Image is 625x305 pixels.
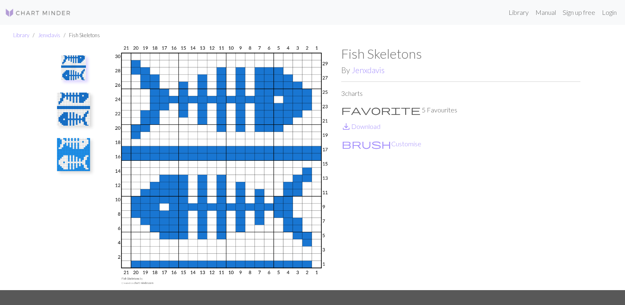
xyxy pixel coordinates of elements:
[599,4,620,21] a: Login
[61,55,86,80] img: Fish Skeletons
[5,8,71,18] img: Logo
[341,88,580,98] p: 3 charts
[57,93,90,126] img: Copy of Fish Skeletons
[341,46,580,62] h1: Fish Skeletons
[505,4,532,21] a: Library
[352,65,385,75] a: Jenxdavis
[341,122,351,131] i: Download
[559,4,599,21] a: Sign up free
[342,139,391,149] i: Customise
[102,46,341,290] img: Fish Skeletons
[341,105,580,115] p: 5 Favourites
[57,138,90,171] img: Copy of Copy of Fish Skeletons
[341,65,580,75] h2: By
[341,122,380,130] a: DownloadDownload
[60,31,100,39] li: Fish Skeletons
[342,138,391,150] span: brush
[13,32,29,38] a: Library
[341,104,421,116] span: favorite
[532,4,559,21] a: Manual
[341,138,422,149] button: CustomiseCustomise
[38,32,60,38] a: Jenxdavis
[341,105,421,115] i: Favourite
[341,121,351,132] span: save_alt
